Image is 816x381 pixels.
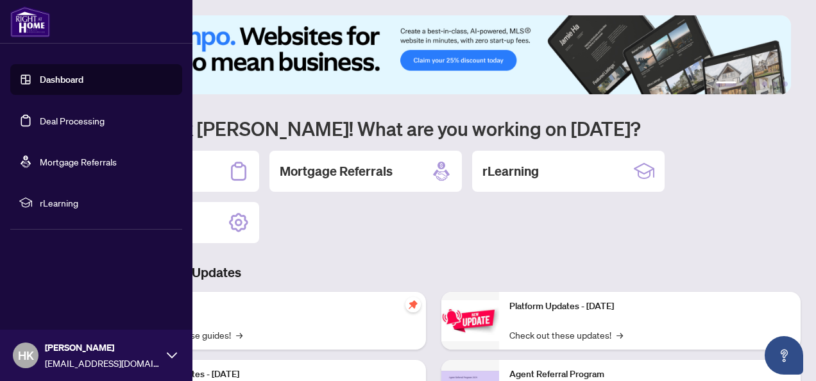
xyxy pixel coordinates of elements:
button: 6 [783,81,788,87]
p: Platform Updates - [DATE] [509,300,790,314]
span: [EMAIL_ADDRESS][DOMAIN_NAME] [45,356,160,370]
span: [PERSON_NAME] [45,341,160,355]
button: 5 [772,81,778,87]
img: Platform Updates - June 23, 2025 [441,300,499,341]
img: logo [10,6,50,37]
h2: rLearning [482,162,539,180]
a: Mortgage Referrals [40,156,117,167]
span: → [236,328,242,342]
a: Check out these updates!→ [509,328,623,342]
button: 3 [752,81,757,87]
span: HK [18,346,34,364]
span: pushpin [405,297,421,312]
a: Deal Processing [40,115,105,126]
button: Open asap [765,336,803,375]
button: 4 [762,81,767,87]
span: rLearning [40,196,173,210]
button: 2 [742,81,747,87]
img: Slide 0 [67,15,791,94]
h3: Brokerage & Industry Updates [67,264,801,282]
span: → [616,328,623,342]
a: Dashboard [40,74,83,85]
h2: Mortgage Referrals [280,162,393,180]
p: Self-Help [135,300,416,314]
h1: Welcome back [PERSON_NAME]! What are you working on [DATE]? [67,116,801,140]
button: 1 [716,81,736,87]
